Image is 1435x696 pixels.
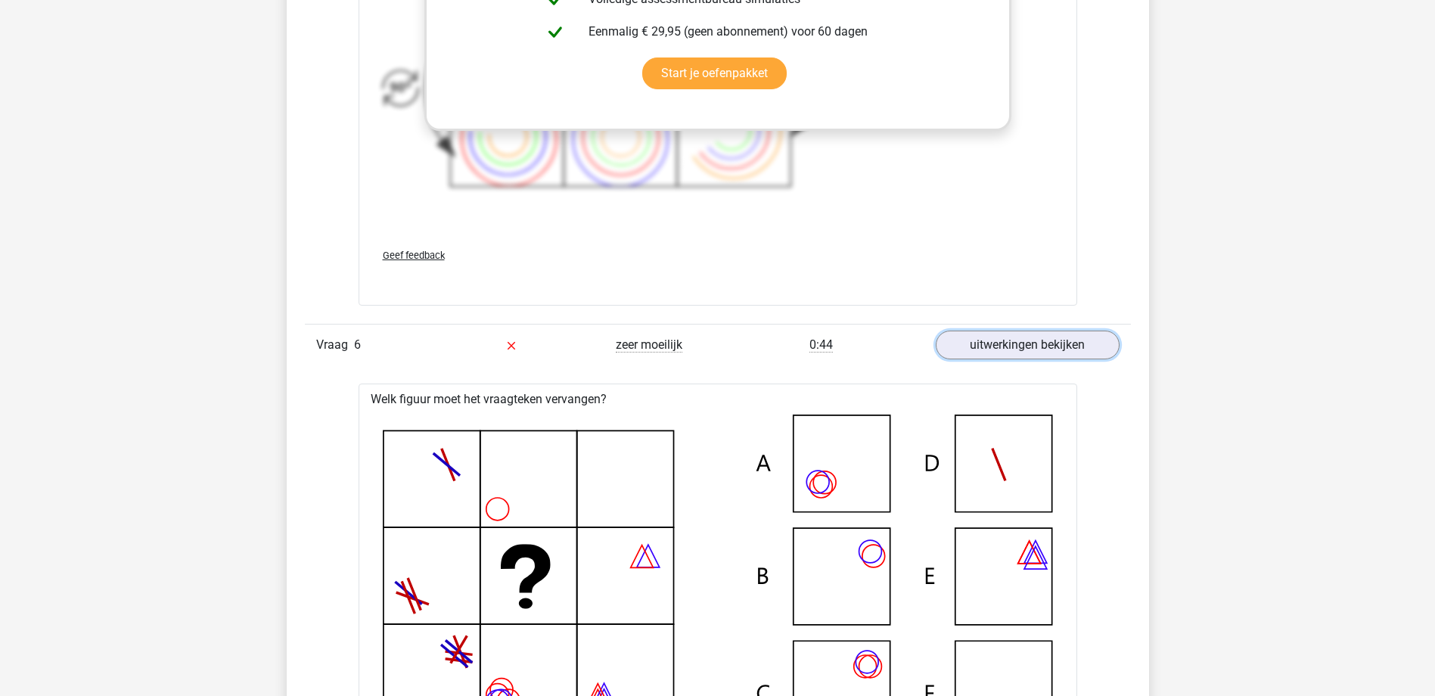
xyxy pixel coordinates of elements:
span: 0:44 [809,337,833,353]
span: zeer moeilijk [616,337,682,353]
a: uitwerkingen bekijken [936,331,1120,359]
span: 6 [354,337,361,352]
span: Geef feedback [383,250,445,261]
span: Vraag [316,336,354,354]
a: Start je oefenpakket [642,57,787,89]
